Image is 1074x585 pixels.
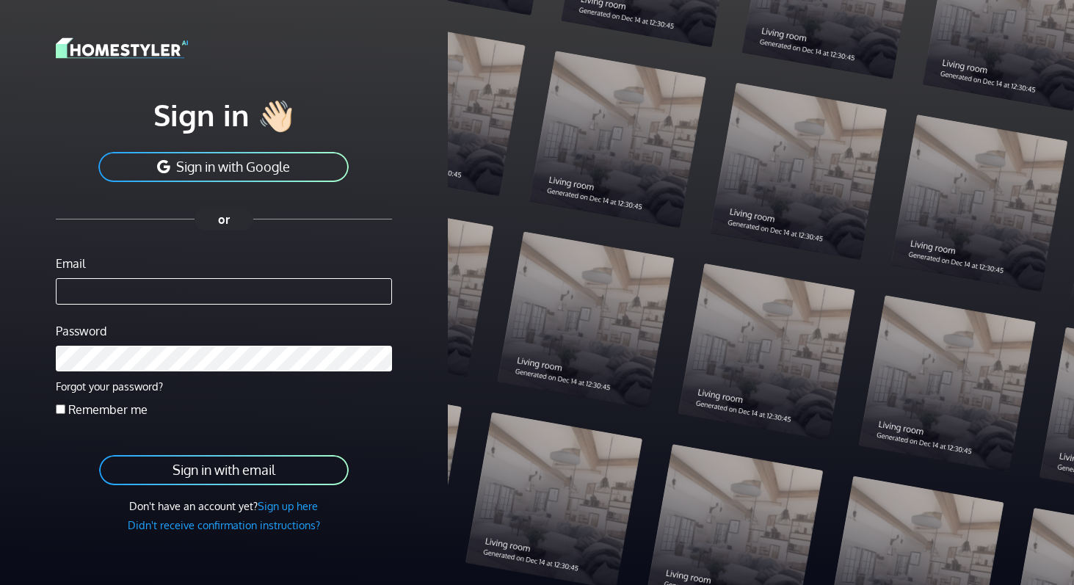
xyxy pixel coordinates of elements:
img: logo-3de290ba35641baa71223ecac5eacb59cb85b4c7fdf211dc9aaecaaee71ea2f8.svg [56,35,188,61]
div: Don't have an account yet? [56,498,392,515]
a: Sign up here [258,499,318,512]
label: Email [56,255,85,272]
button: Sign in with email [98,454,350,487]
label: Password [56,322,106,340]
a: Forgot your password? [56,379,163,393]
h1: Sign in 👋🏻 [56,96,392,133]
a: Didn't receive confirmation instructions? [128,518,320,531]
button: Sign in with Google [97,150,350,184]
label: Remember me [68,401,148,418]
